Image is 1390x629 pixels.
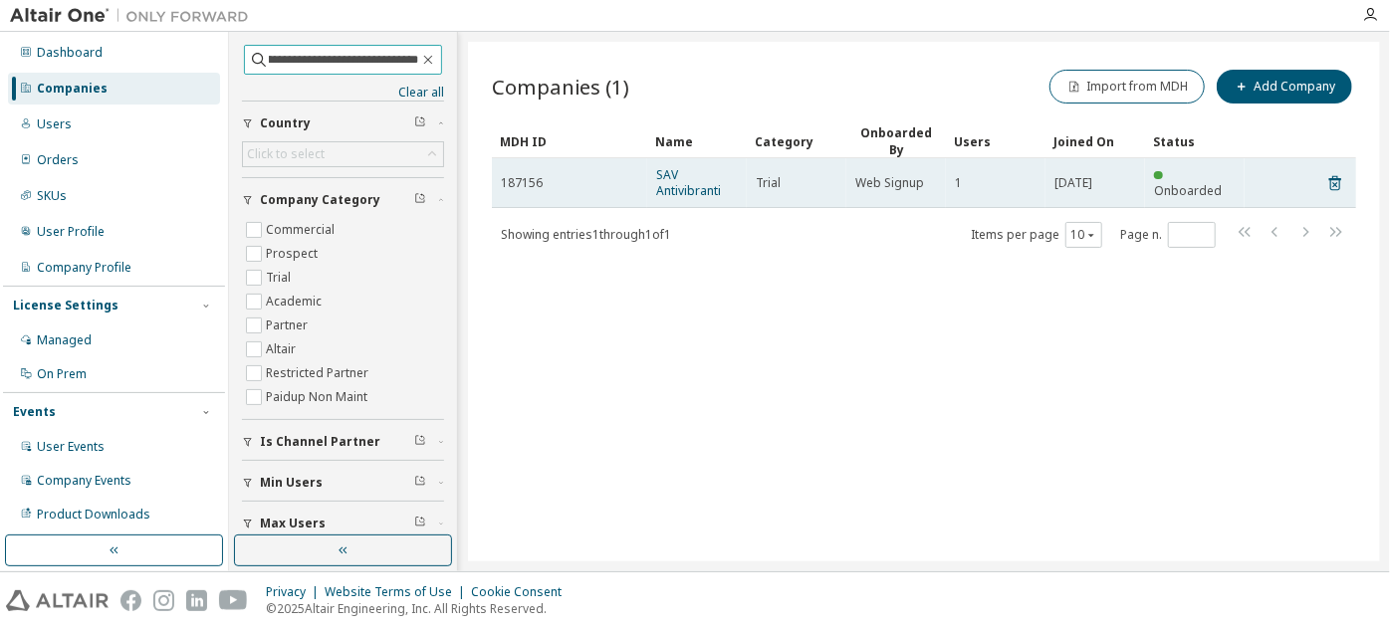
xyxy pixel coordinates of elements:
[1053,125,1137,157] div: Joined On
[37,188,67,204] div: SKUs
[1049,70,1205,104] button: Import from MDH
[414,192,426,208] span: Clear filter
[37,366,87,382] div: On Prem
[13,404,56,420] div: Events
[501,175,543,191] span: 187156
[6,590,109,611] img: altair_logo.svg
[414,475,426,491] span: Clear filter
[260,475,323,491] span: Min Users
[1120,222,1216,248] span: Page n.
[260,434,380,450] span: Is Channel Partner
[37,473,131,489] div: Company Events
[955,175,962,191] span: 1
[954,125,1038,157] div: Users
[266,361,372,385] label: Restricted Partner
[500,125,639,157] div: MDH ID
[37,81,108,97] div: Companies
[242,461,444,505] button: Min Users
[471,584,574,600] div: Cookie Consent
[13,298,118,314] div: License Settings
[37,260,131,276] div: Company Profile
[37,507,150,523] div: Product Downloads
[266,385,371,409] label: Paidup Non Maint
[37,332,92,348] div: Managed
[755,125,838,157] div: Category
[971,222,1102,248] span: Items per page
[242,102,444,145] button: Country
[266,290,326,314] label: Academic
[854,124,938,158] div: Onboarded By
[414,115,426,131] span: Clear filter
[1070,227,1097,243] button: 10
[1154,182,1222,199] span: Onboarded
[37,439,105,455] div: User Events
[1153,125,1237,157] div: Status
[242,178,444,222] button: Company Category
[37,152,79,168] div: Orders
[1054,175,1092,191] span: [DATE]
[37,116,72,132] div: Users
[756,175,781,191] span: Trial
[266,314,312,337] label: Partner
[492,73,629,101] span: Companies (1)
[186,590,207,611] img: linkedin.svg
[242,85,444,101] a: Clear all
[153,590,174,611] img: instagram.svg
[10,6,259,26] img: Altair One
[414,434,426,450] span: Clear filter
[120,590,141,611] img: facebook.svg
[414,516,426,531] span: Clear filter
[1217,70,1352,104] button: Add Company
[656,166,721,199] a: SAV Antivibranti
[266,600,574,617] p: © 2025 Altair Engineering, Inc. All Rights Reserved.
[260,192,380,208] span: Company Category
[266,242,322,266] label: Prospect
[243,142,443,166] div: Click to select
[655,125,739,157] div: Name
[242,420,444,464] button: Is Channel Partner
[247,146,325,162] div: Click to select
[855,175,924,191] span: Web Signup
[219,590,248,611] img: youtube.svg
[266,337,300,361] label: Altair
[266,266,295,290] label: Trial
[260,516,326,531] span: Max Users
[266,584,325,600] div: Privacy
[260,115,311,131] span: Country
[501,226,671,243] span: Showing entries 1 through 1 of 1
[37,224,105,240] div: User Profile
[266,218,339,242] label: Commercial
[37,45,103,61] div: Dashboard
[242,502,444,545] button: Max Users
[325,584,471,600] div: Website Terms of Use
